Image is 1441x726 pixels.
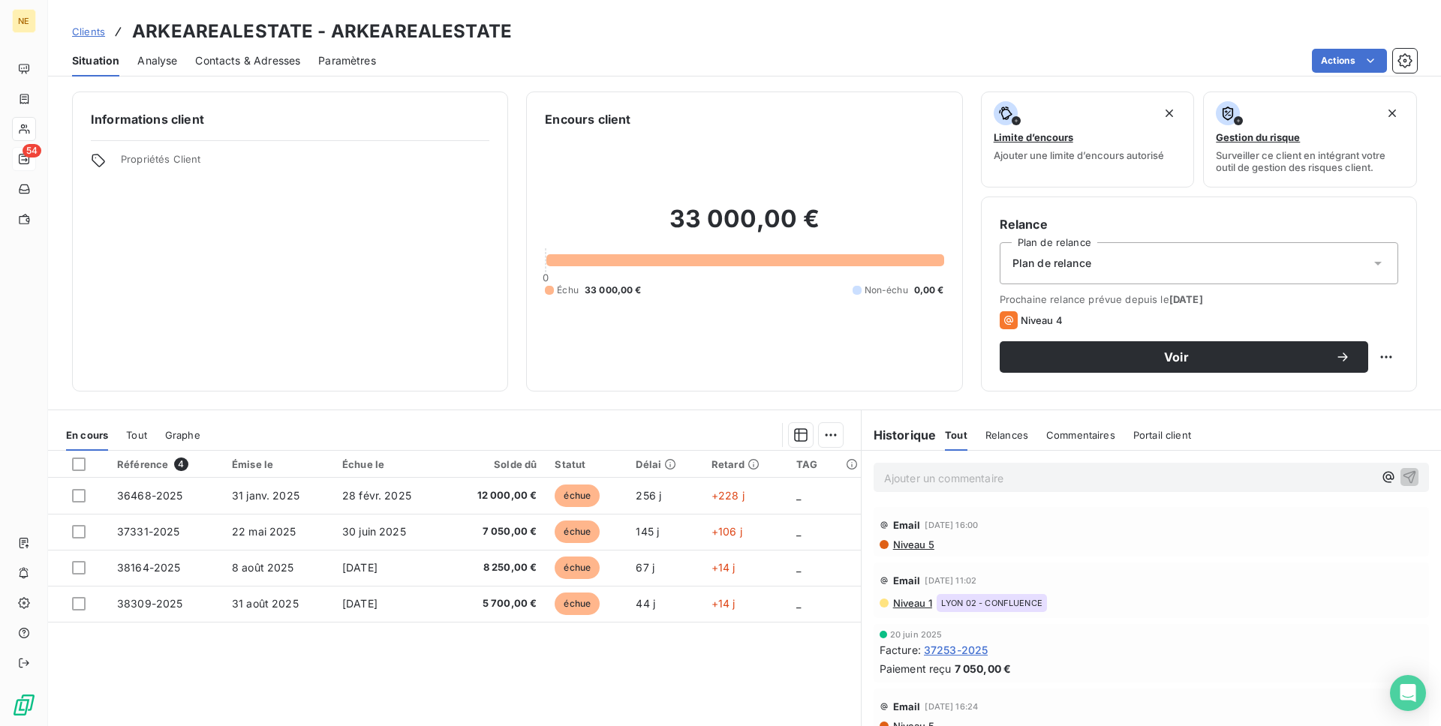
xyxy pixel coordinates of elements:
span: 0,00 € [914,283,944,297]
span: 12 000,00 € [455,488,537,503]
span: 256 j [636,489,661,502]
button: Actions [1312,49,1387,73]
span: échue [555,556,600,579]
span: Échu [557,283,579,297]
span: [DATE] [342,561,378,574]
span: Niveau 1 [892,597,932,609]
span: Niveau 5 [892,538,934,550]
span: Clients [72,25,105,37]
span: 22 mai 2025 [232,525,296,538]
span: 7 050,00 € [955,661,1012,676]
span: Non-échu [865,283,908,297]
span: échue [555,484,600,507]
span: [DATE] [1169,293,1203,305]
span: 30 juin 2025 [342,525,406,538]
span: 54 [23,144,41,157]
span: Propriétés Client [121,153,489,174]
span: 31 janv. 2025 [232,489,299,502]
span: +106 j [711,525,742,538]
span: 28 févr. 2025 [342,489,411,502]
img: Logo LeanPay [12,693,36,717]
div: Délai [636,458,693,470]
span: Ajouter une limite d’encours autorisé [994,149,1164,161]
span: 31 août 2025 [232,597,299,610]
button: Voir [1000,341,1368,373]
span: 33 000,00 € [585,283,642,297]
h6: Historique [862,426,937,444]
span: Situation [72,53,119,68]
span: 20 juin 2025 [890,630,943,639]
span: échue [555,592,600,615]
span: Portail client [1133,429,1191,441]
h2: 33 000,00 € [545,204,943,249]
div: Solde dû [455,458,537,470]
span: 67 j [636,561,654,574]
span: [DATE] 11:02 [925,576,976,585]
span: Niveau 4 [1021,314,1063,326]
h6: Informations client [91,110,489,128]
span: _ [796,525,801,538]
a: Clients [72,24,105,39]
h3: ARKEAREALESTATE - ARKEAREALESTATE [132,18,512,45]
span: Tout [945,429,967,441]
span: 4 [174,457,188,471]
div: Statut [555,458,618,470]
span: Plan de relance [1012,256,1091,271]
div: TAG [796,458,851,470]
span: échue [555,520,600,543]
span: Graphe [165,429,200,441]
span: 37253-2025 [924,642,988,658]
span: _ [796,597,801,610]
span: 0 [543,271,549,283]
span: En cours [66,429,108,441]
span: +228 j [711,489,745,502]
span: Facture : [880,642,921,658]
h6: Encours client [545,110,630,128]
div: Retard [711,458,778,470]
span: [DATE] 16:00 [925,520,978,529]
span: [DATE] [342,597,378,610]
div: NE [12,9,36,33]
span: Surveiller ce client en intégrant votre outil de gestion des risques client. [1216,149,1404,173]
div: Open Intercom Messenger [1390,675,1426,711]
button: Gestion du risqueSurveiller ce client en intégrant votre outil de gestion des risques client. [1203,91,1417,187]
span: Prochaine relance prévue depuis le [1000,293,1398,305]
span: 44 j [636,597,655,610]
span: +14 j [711,597,736,610]
span: Email [893,519,921,531]
div: Échue le [342,458,437,470]
h6: Relance [1000,215,1398,233]
span: 145 j [636,525,659,538]
span: 5 700,00 € [455,596,537,611]
span: 8 250,00 € [455,560,537,575]
span: Relances [985,429,1028,441]
span: Limite d’encours [994,131,1073,143]
span: _ [796,561,801,574]
div: Émise le [232,458,324,470]
span: Email [893,574,921,586]
span: Commentaires [1046,429,1115,441]
span: Paramètres [318,53,376,68]
span: 38164-2025 [117,561,181,574]
span: 38309-2025 [117,597,183,610]
span: Gestion du risque [1216,131,1300,143]
span: _ [796,489,801,502]
span: Tout [126,429,147,441]
span: Email [893,700,921,712]
span: 36468-2025 [117,489,183,502]
span: +14 j [711,561,736,574]
span: [DATE] 16:24 [925,702,978,711]
span: Analyse [137,53,177,68]
span: 8 août 2025 [232,561,294,574]
span: 7 050,00 € [455,524,537,539]
span: Contacts & Adresses [195,53,300,68]
span: Paiement reçu [880,661,952,676]
span: Voir [1018,351,1335,363]
div: Référence [117,457,214,471]
button: Limite d’encoursAjouter une limite d’encours autorisé [981,91,1195,187]
span: LYON 02 - CONFLUENCE [941,598,1042,607]
span: 37331-2025 [117,525,180,538]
